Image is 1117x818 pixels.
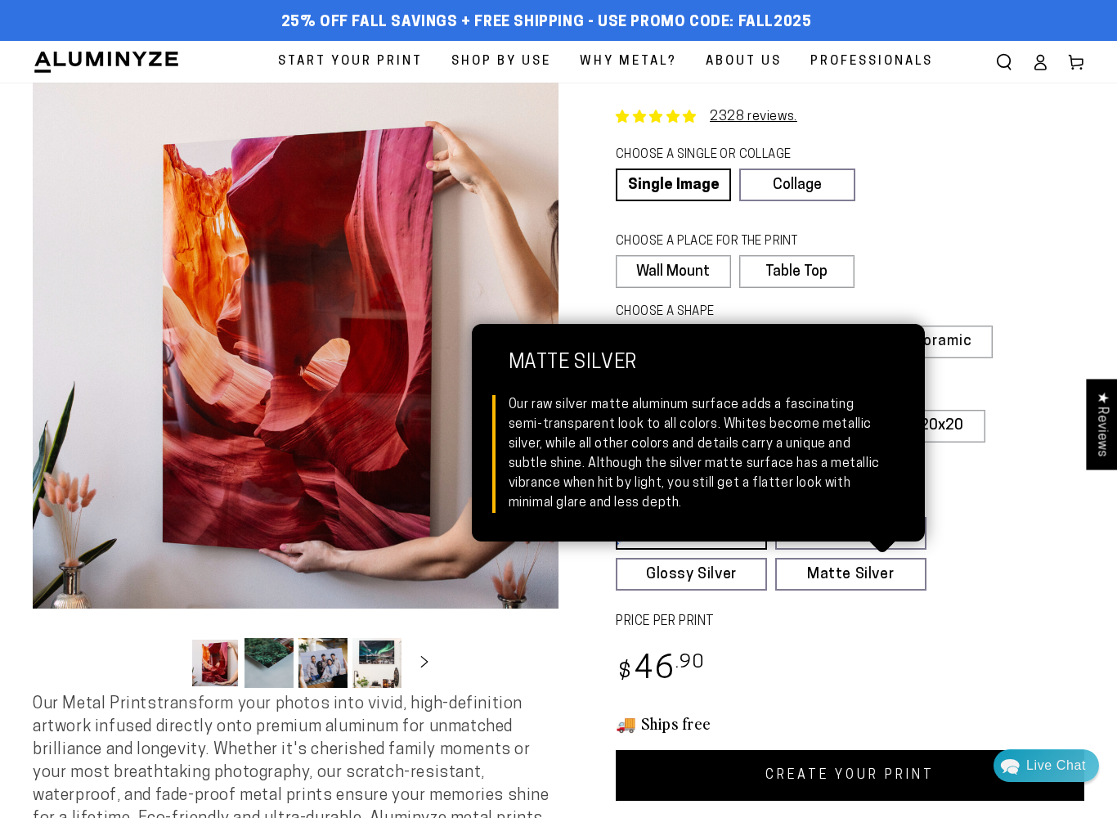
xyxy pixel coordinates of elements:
span: About Us [706,51,782,73]
div: Chat widget toggle [994,749,1099,782]
legend: CHOOSE A SINGLE OR COLLAGE [616,146,840,164]
legend: CHOOSE A PLACE FOR THE PRINT [616,233,839,251]
strong: Matte Silver [509,353,888,395]
h3: 🚚 Ships free [616,712,1084,734]
bdi: 46 [616,654,705,686]
label: Wall Mount [616,255,731,288]
span: Professionals [810,51,933,73]
label: PRICE PER PRINT [616,613,1084,631]
summary: Search our site [986,44,1022,80]
span: Why Metal? [580,51,677,73]
span: $ [618,662,632,684]
div: Our raw silver matte aluminum surface adds a fascinating semi-transparent look to all colors. Whi... [509,395,888,513]
a: Why Metal? [567,41,689,83]
a: Professionals [798,41,945,83]
span: Start Your Print [278,51,423,73]
a: Glossy Silver [616,558,767,591]
button: Slide right [406,645,442,681]
a: Collage [739,169,855,201]
a: About Us [693,41,794,83]
span: Panoramic [896,334,972,349]
a: Shop By Use [439,41,563,83]
a: 2328 reviews. [710,110,797,124]
div: Contact Us Directly [1026,749,1086,782]
label: Table Top [739,255,855,288]
button: Load image 1 in gallery view [191,638,240,688]
sup: .90 [675,654,705,672]
button: Load image 4 in gallery view [352,638,401,688]
a: Single Image [616,169,731,201]
a: Start Your Print [266,41,435,83]
img: Aluminyze [33,50,180,74]
a: CREATE YOUR PRINT [616,750,1084,801]
label: 20x20 [898,410,985,443]
button: Slide left [150,645,186,681]
span: Shop By Use [451,51,551,73]
div: Click to open Judge.me floating reviews tab [1086,379,1117,470]
button: Load image 3 in gallery view [298,638,348,688]
button: Load image 2 in gallery view [244,638,294,688]
a: Matte Silver [775,558,926,591]
media-gallery: Gallery Viewer [33,83,558,693]
legend: CHOOSE A SHAPE [616,303,841,321]
span: 25% off FALL Savings + Free Shipping - Use Promo Code: FALL2025 [281,14,812,32]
